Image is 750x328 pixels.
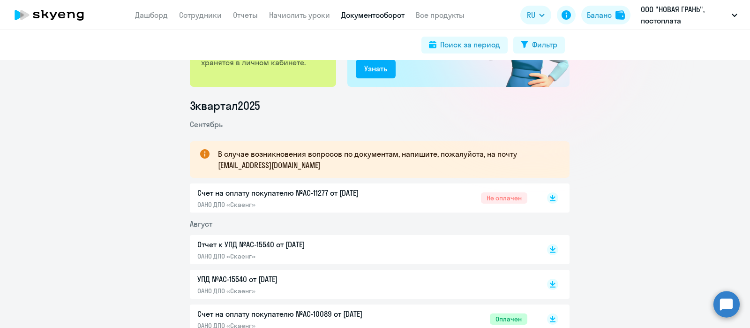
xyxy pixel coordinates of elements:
div: Узнать [364,63,387,74]
button: RU [520,6,551,24]
span: RU [527,9,535,21]
p: Счет на оплату покупателю №AC-11277 от [DATE] [197,187,394,198]
p: Отчет к УПД №AC-15540 от [DATE] [197,239,394,250]
button: Фильтр [513,37,565,53]
img: balance [615,10,625,20]
button: ООО "НОВАЯ ГРАНЬ", постоплата [636,4,742,26]
a: Документооборот [341,10,405,20]
a: Сотрудники [179,10,222,20]
a: Отчет к УПД №AC-15540 от [DATE]ОАНО ДПО «Скаенг» [197,239,527,260]
p: УПД №AC-15540 от [DATE] [197,274,394,285]
div: Фильтр [532,39,557,50]
span: Не оплачен [481,192,527,204]
button: Узнать [356,60,396,78]
p: В случае возникновения вопросов по документам, напишите, пожалуйста, на почту [EMAIL_ADDRESS][DOM... [218,148,553,171]
p: ОАНО ДПО «Скаенг» [197,287,394,295]
span: Сентябрь [190,120,223,129]
a: Отчеты [233,10,258,20]
li: 3 квартал 2025 [190,98,570,113]
p: ОАНО ДПО «Скаенг» [197,252,394,260]
div: Поиск за период [440,39,500,50]
a: УПД №AC-15540 от [DATE]ОАНО ДПО «Скаенг» [197,274,527,295]
span: Август [190,219,212,229]
a: Счет на оплату покупателю №AC-11277 от [DATE]ОАНО ДПО «Скаенг»Не оплачен [197,187,527,209]
a: Дашборд [135,10,168,20]
a: Начислить уроки [269,10,330,20]
span: Оплачен [490,313,527,325]
button: Поиск за период [421,37,508,53]
div: Баланс [587,9,612,21]
p: ООО "НОВАЯ ГРАНЬ", постоплата [641,4,728,26]
p: Счет на оплату покупателю №AC-10089 от [DATE] [197,308,394,320]
p: ОАНО ДПО «Скаенг» [197,200,394,209]
button: Балансbalance [581,6,630,24]
a: Все продукты [416,10,465,20]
